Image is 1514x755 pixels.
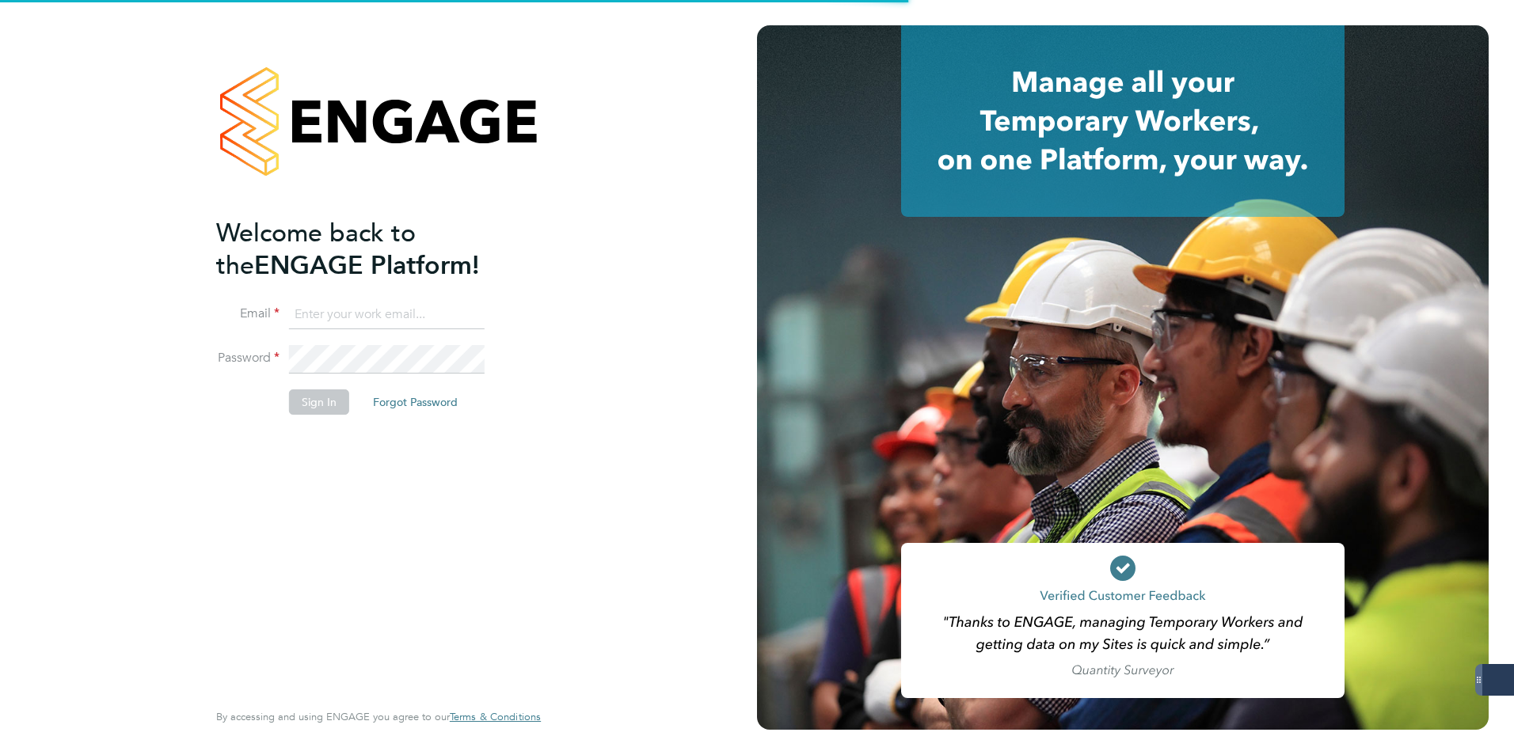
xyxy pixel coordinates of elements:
input: Enter your work email... [289,301,485,329]
label: Password [216,350,280,366]
h2: ENGAGE Platform! [216,217,525,282]
button: Forgot Password [360,389,470,415]
span: By accessing and using ENGAGE you agree to our [216,710,541,723]
label: Email [216,305,280,322]
button: Sign In [289,389,349,415]
span: Terms & Conditions [450,710,541,723]
span: Welcome back to the [216,218,416,281]
a: Terms & Conditions [450,711,541,723]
